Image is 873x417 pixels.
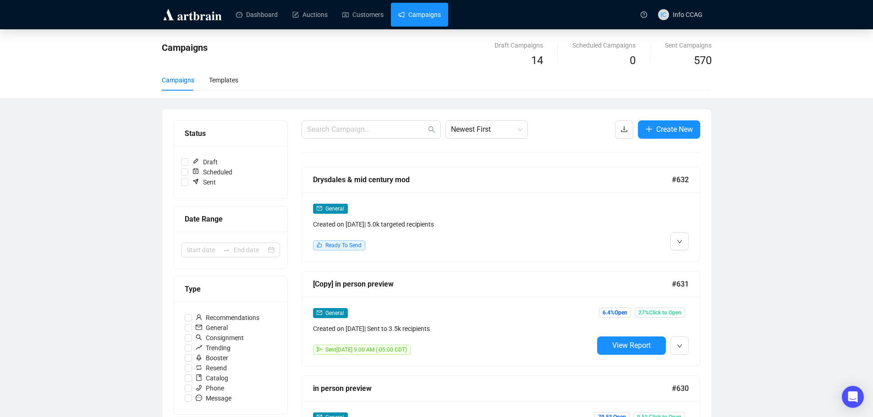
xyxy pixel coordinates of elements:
span: send [317,347,322,352]
div: Scheduled Campaigns [572,40,636,50]
div: Open Intercom Messenger [842,386,864,408]
input: End date [234,245,266,255]
span: user [196,314,202,320]
div: Templates [209,75,238,85]
span: search [196,334,202,341]
span: phone [196,385,202,391]
span: General [325,206,344,212]
span: General [325,310,344,316]
span: Message [192,393,235,403]
span: Draft [188,157,221,167]
a: [Copy] in person preview#631mailGeneralCreated on [DATE]| Sent to 3.5k recipientssendSent[DATE] 9... [302,271,700,366]
input: Start date [187,245,219,255]
span: Sent [188,177,220,187]
a: Dashboard [236,3,278,27]
span: download [620,125,628,133]
span: Create New [656,124,693,135]
span: 27% Click to Open [635,308,685,318]
a: Auctions [292,3,328,27]
div: [Copy] in person preview [313,278,672,290]
span: to [223,246,230,254]
span: mail [196,324,202,330]
div: Campaigns [162,75,194,85]
span: Phone [192,383,228,393]
div: Sent Campaigns [665,40,712,50]
span: Sent [DATE] 9:00 AM (-05:00 CDT) [325,347,407,353]
span: 570 [694,54,712,67]
div: in person preview [313,383,672,394]
span: like [317,242,322,248]
span: IC [660,10,666,20]
img: logo [162,7,223,22]
span: Consignment [192,333,247,343]
div: Status [185,128,276,139]
span: View Report [612,341,651,350]
span: question-circle [641,11,647,18]
button: Create New [638,120,700,139]
span: rocket [196,354,202,361]
span: retweet [196,364,202,371]
span: Campaigns [162,42,208,53]
span: General [192,323,231,333]
span: down [677,343,682,349]
div: Date Range [185,213,276,225]
span: Ready To Send [325,242,362,249]
span: Catalog [192,373,232,383]
div: Created on [DATE] | Sent to 3.5k recipients [313,324,593,334]
div: Type [185,283,276,295]
span: 0 [630,54,636,67]
div: Draft Campaigns [494,40,543,50]
input: Search Campaign... [307,124,426,135]
span: 14 [531,54,543,67]
span: Trending [192,343,234,353]
span: Resend [192,363,231,373]
span: #631 [672,278,689,290]
span: down [677,239,682,244]
a: Drysdales & mid century mod#632mailGeneralCreated on [DATE]| 5.0k targeted recipientslikeReady To... [302,167,700,262]
span: #632 [672,174,689,185]
div: Created on [DATE] | 5.0k targeted recipients [313,219,593,229]
span: rise [196,344,202,351]
div: Drysdales & mid century mod [313,174,672,185]
span: 6.4% Open [599,308,631,318]
span: swap-right [223,246,230,254]
span: plus [645,125,653,133]
span: book [196,374,202,381]
span: Info CCAG [673,11,703,18]
span: message [196,395,202,401]
button: View Report [597,336,666,355]
span: mail [317,206,322,211]
a: Campaigns [398,3,441,27]
span: Booster [192,353,232,363]
a: Customers [342,3,384,27]
span: mail [317,310,322,315]
span: Newest First [451,121,522,138]
span: search [428,126,435,133]
span: #630 [672,383,689,394]
span: Recommendations [192,313,263,323]
span: Scheduled [188,167,236,177]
